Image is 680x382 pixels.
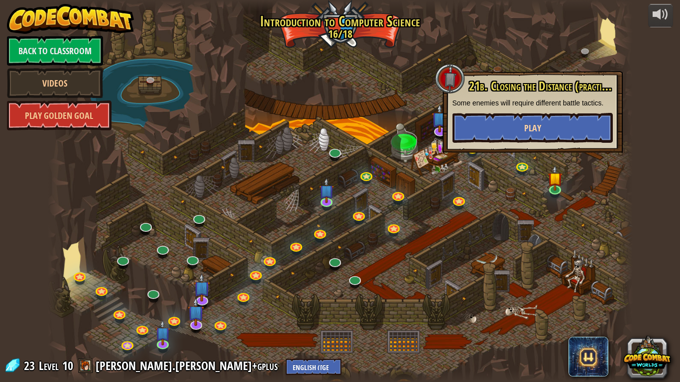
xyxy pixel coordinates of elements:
span: 10 [62,358,73,374]
img: level-banner-unstarted-subscriber.png [188,297,204,326]
button: Play [453,113,613,143]
a: [PERSON_NAME].[PERSON_NAME]+gplus [96,358,281,374]
img: CodeCombat - Learn how to code by playing a game [7,4,134,34]
img: level-banner-unstarted-subscriber.png [432,104,449,133]
img: level-banner-unstarted-subscriber.png [319,178,334,203]
span: 21b. Closing the Distance (practice) [469,78,613,95]
span: Play [524,122,541,134]
a: Videos [7,68,103,98]
button: Adjust volume [648,4,673,27]
p: Some enemies will require different battle tactics. [453,98,613,108]
span: 23 [24,358,38,374]
img: level-banner-unstarted-subscriber.png [155,320,170,346]
img: level-banner-started.png [548,165,563,191]
a: Back to Classroom [7,36,103,66]
a: Play Golden Goal [7,100,112,130]
img: level-banner-unstarted-subscriber.png [194,273,211,301]
span: Level [39,358,59,374]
